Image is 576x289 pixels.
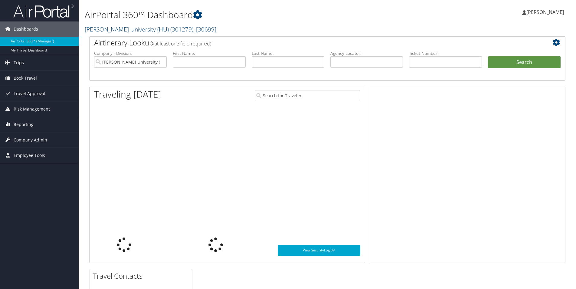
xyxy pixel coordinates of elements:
[252,50,324,56] label: Last Name:
[330,50,403,56] label: Agency Locator:
[94,88,161,101] h1: Traveling [DATE]
[85,8,408,21] h1: AirPortal 360™ Dashboard
[14,71,37,86] span: Book Travel
[14,86,45,101] span: Travel Approval
[173,50,245,56] label: First Name:
[85,25,216,33] a: [PERSON_NAME] University (HU)
[255,90,360,101] input: Search for Traveler
[93,271,192,281] h2: Travel Contacts
[526,9,564,15] span: [PERSON_NAME]
[14,55,24,70] span: Trips
[14,132,47,148] span: Company Admin
[14,22,38,37] span: Dashboards
[14,148,45,163] span: Employee Tools
[14,117,34,132] span: Reporting
[409,50,482,56] label: Ticket Number:
[170,25,193,33] span: ( 301279 )
[14,101,50,117] span: Risk Management
[522,3,570,21] a: [PERSON_NAME]
[94,50,167,56] label: Company - Division:
[193,25,216,33] span: , [ 30699 ]
[278,245,360,256] a: View SecurityLogic®
[13,4,74,18] img: airportal-logo.png
[153,40,211,47] span: (at least one field required)
[488,56,561,68] button: Search
[94,38,521,48] h2: Airtinerary Lookup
